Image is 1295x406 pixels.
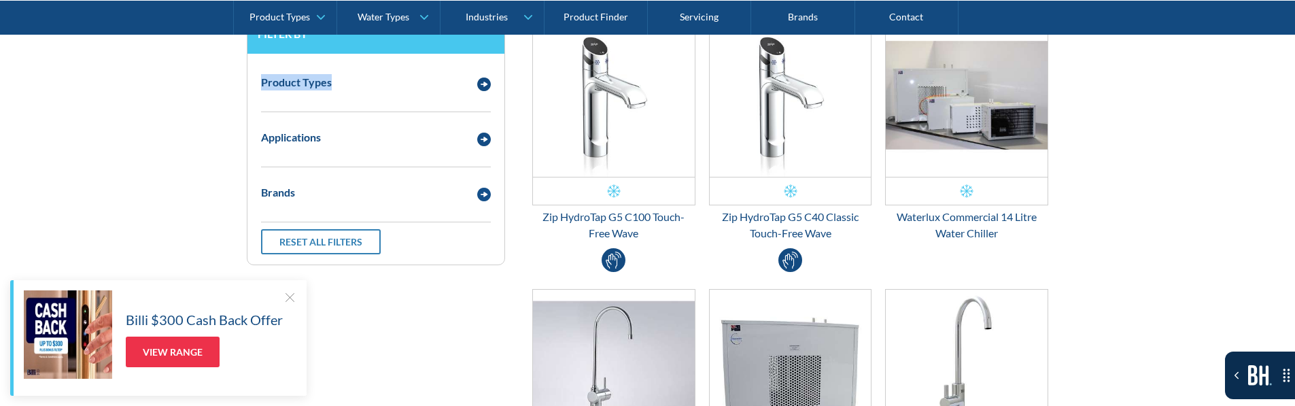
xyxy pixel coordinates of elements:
[710,14,871,177] img: Zip HydroTap G5 C40 Classic Touch-Free Wave
[885,209,1048,241] div: Waterlux Commercial 14 Litre Water Chiller
[261,129,321,146] div: Applications
[886,14,1048,177] img: Waterlux Commercial 14 Litre Water Chiller
[261,184,295,201] div: Brands
[533,14,695,177] img: Zip HydroTap G5 C100 Touch-Free Wave
[126,337,220,367] a: View Range
[261,229,381,254] a: Reset all filters
[466,11,508,22] div: Industries
[709,13,872,241] a: Zip HydroTap G5 C40 Classic Touch-Free WaveZip HydroTap G5 C40 Classic Touch-Free Wave
[885,13,1048,241] a: Waterlux Commercial 14 Litre Water ChillerWaterlux Commercial 14 Litre Water Chiller
[532,13,695,241] a: Zip HydroTap G5 C100 Touch-Free WaveZip HydroTap G5 C100 Touch-Free Wave
[249,11,310,22] div: Product Types
[358,11,409,22] div: Water Types
[126,309,283,330] h5: Billi $300 Cash Back Offer
[261,74,332,90] div: Product Types
[24,290,112,379] img: Billi $300 Cash Back Offer
[532,209,695,241] div: Zip HydroTap G5 C100 Touch-Free Wave
[709,209,872,241] div: Zip HydroTap G5 C40 Classic Touch-Free Wave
